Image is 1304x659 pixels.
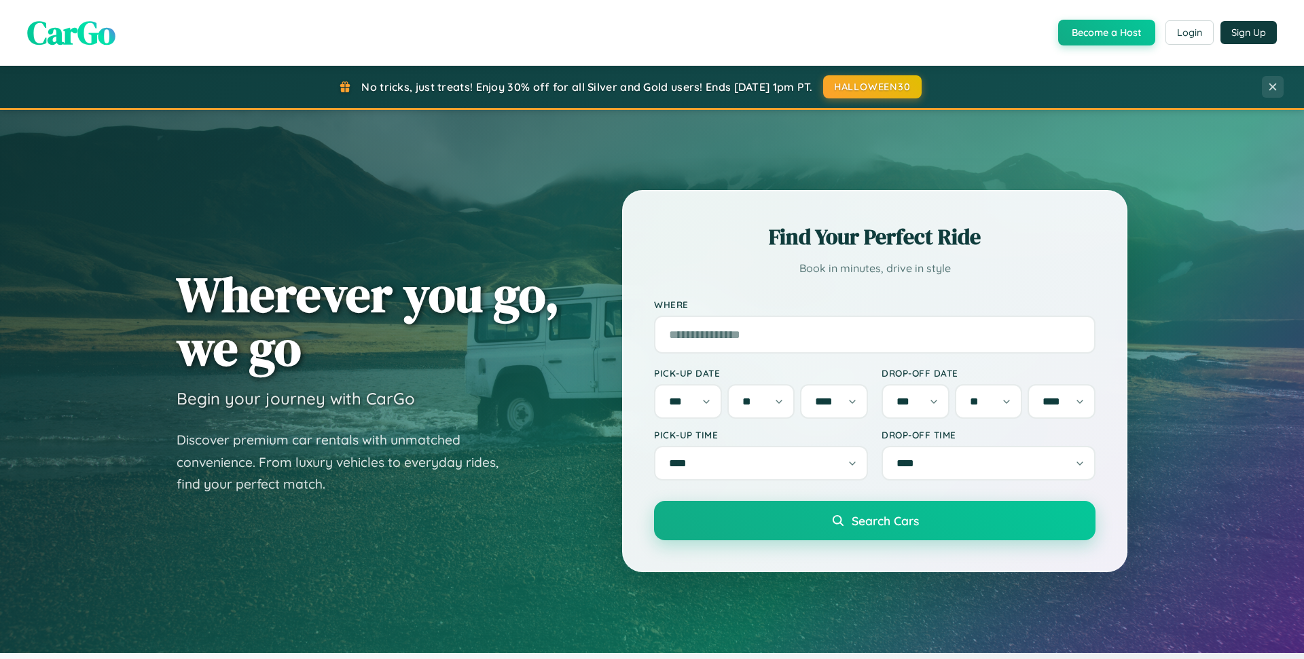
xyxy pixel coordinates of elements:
[177,388,415,409] h3: Begin your journey with CarGo
[823,75,922,98] button: HALLOWEEN30
[852,513,919,528] span: Search Cars
[1058,20,1155,45] button: Become a Host
[654,259,1095,278] p: Book in minutes, drive in style
[1220,21,1277,44] button: Sign Up
[882,429,1095,440] label: Drop-off Time
[654,429,868,440] label: Pick-up Time
[882,367,1095,379] label: Drop-off Date
[654,299,1095,310] label: Where
[177,267,560,375] h1: Wherever you go, we go
[654,222,1095,252] h2: Find Your Perfect Ride
[27,10,115,55] span: CarGo
[1165,20,1214,45] button: Login
[177,429,516,495] p: Discover premium car rentals with unmatched convenience. From luxury vehicles to everyday rides, ...
[361,80,812,94] span: No tricks, just treats! Enjoy 30% off for all Silver and Gold users! Ends [DATE] 1pm PT.
[654,501,1095,540] button: Search Cars
[654,367,868,379] label: Pick-up Date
